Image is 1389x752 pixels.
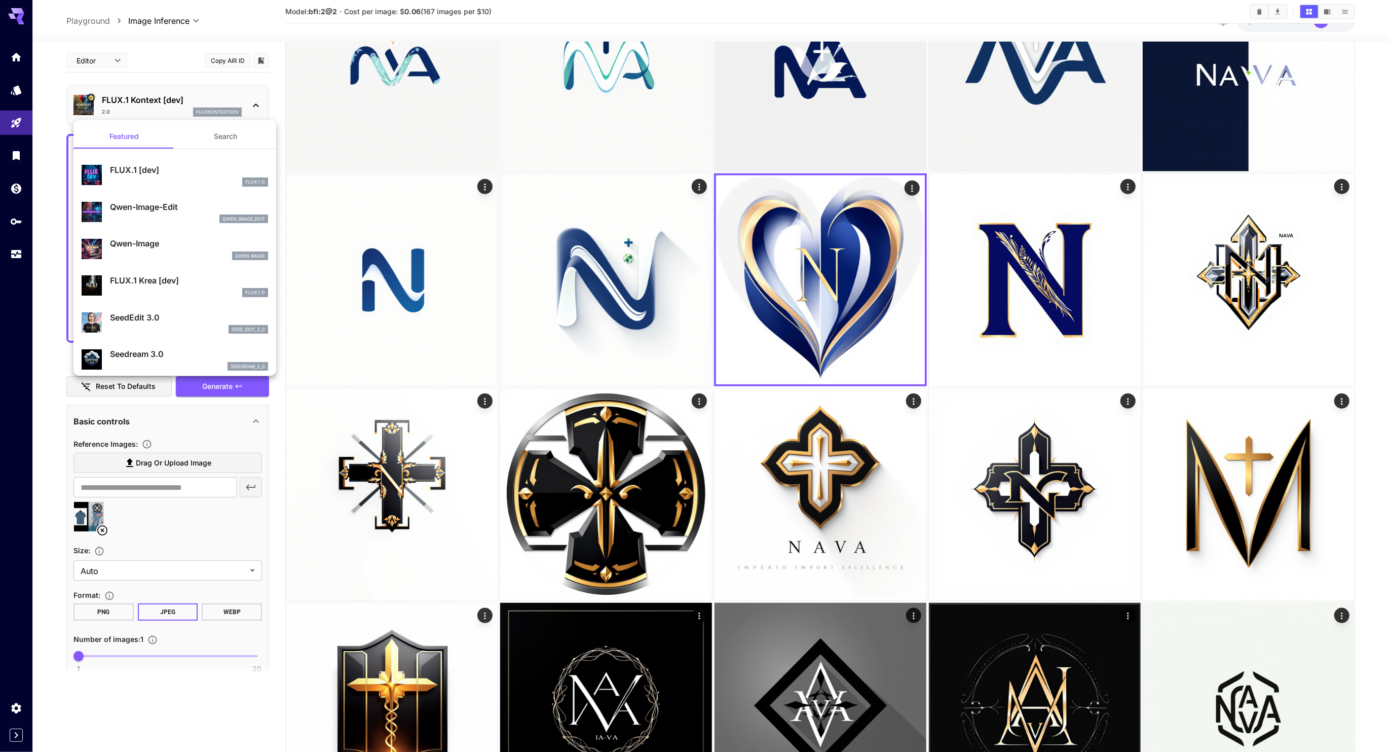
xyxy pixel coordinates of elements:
button: Featured [73,124,175,149]
p: Qwen Image [235,253,265,260]
div: FLUX.1 Krea [dev]FLUX.1 D [82,270,268,301]
div: Seedream 3.0seedream_3_0 [82,344,268,375]
p: Seedream 3.0 [110,348,268,360]
div: Qwen-ImageQwen Image [82,233,268,264]
p: FLUX.1 [dev] [110,164,268,176]
div: SeedEdit 3.0seed_edit_3_0 [82,307,268,338]
p: FLUX.1 Krea [dev] [110,274,268,287]
p: Qwen-Image [110,237,268,249]
p: FLUX.1 D [245,289,265,296]
p: qwen_image_edit [222,216,265,223]
p: seed_edit_3_0 [232,326,265,333]
p: seedream_3_0 [231,363,265,370]
button: Search [175,124,276,149]
div: Qwen-Image-Editqwen_image_edit [82,197,268,228]
p: FLUX.1 D [245,178,265,186]
p: SeedEdit 3.0 [110,311,268,324]
div: FLUX.1 [dev]FLUX.1 D [82,160,268,191]
p: Qwen-Image-Edit [110,201,268,213]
